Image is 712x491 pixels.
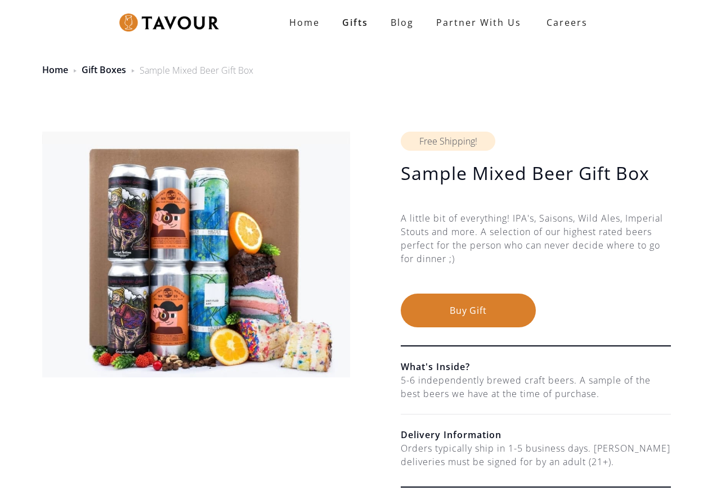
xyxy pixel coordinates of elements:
strong: Careers [547,11,588,34]
div: Orders typically ship in 1-5 business days. [PERSON_NAME] deliveries must be signed for by an adu... [401,442,671,469]
button: Buy Gift [401,294,536,327]
a: Gifts [331,11,379,34]
h1: Sample Mixed Beer Gift Box [401,162,671,184]
a: Blog [379,11,425,34]
a: Home [278,11,331,34]
h6: What's Inside? [401,360,671,373]
a: partner with us [425,11,532,34]
a: Home [42,64,68,76]
a: Gift Boxes [82,64,126,76]
div: A little bit of everything! IPA's, Saisons, Wild Ales, Imperial Stouts and more. A selection of o... [401,211,671,294]
div: Sample Mixed Beer Gift Box [140,64,253,77]
div: Free Shipping! [401,132,495,151]
div: 5-6 independently brewed craft beers. A sample of the best beers we have at the time of purchase. [401,373,671,400]
a: Careers [532,7,596,38]
h6: Delivery Information [401,428,671,442]
strong: Home [289,16,320,29]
